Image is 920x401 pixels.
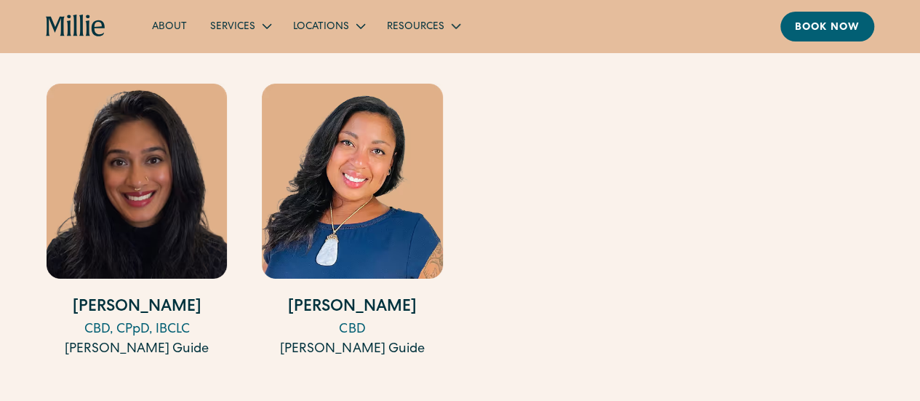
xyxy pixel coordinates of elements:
div: Locations [281,14,375,38]
div: Resources [375,14,471,38]
div: [PERSON_NAME] Guide [262,340,442,360]
div: CBD [262,320,442,340]
div: Services [210,20,255,35]
a: Book now [780,12,874,41]
a: About [140,14,199,38]
a: home [46,15,105,38]
div: Resources [387,20,444,35]
div: Book now [795,20,860,36]
div: Locations [293,20,349,35]
a: [PERSON_NAME]CBD, CPpD, IBCLC[PERSON_NAME] Guide [47,84,227,359]
h4: [PERSON_NAME] [262,296,442,320]
div: Services [199,14,281,38]
div: CBD, CPpD, IBCLC [47,320,227,340]
div: [PERSON_NAME] Guide [47,340,227,360]
h4: [PERSON_NAME] [47,296,227,320]
a: [PERSON_NAME]CBD[PERSON_NAME] Guide [262,84,442,359]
